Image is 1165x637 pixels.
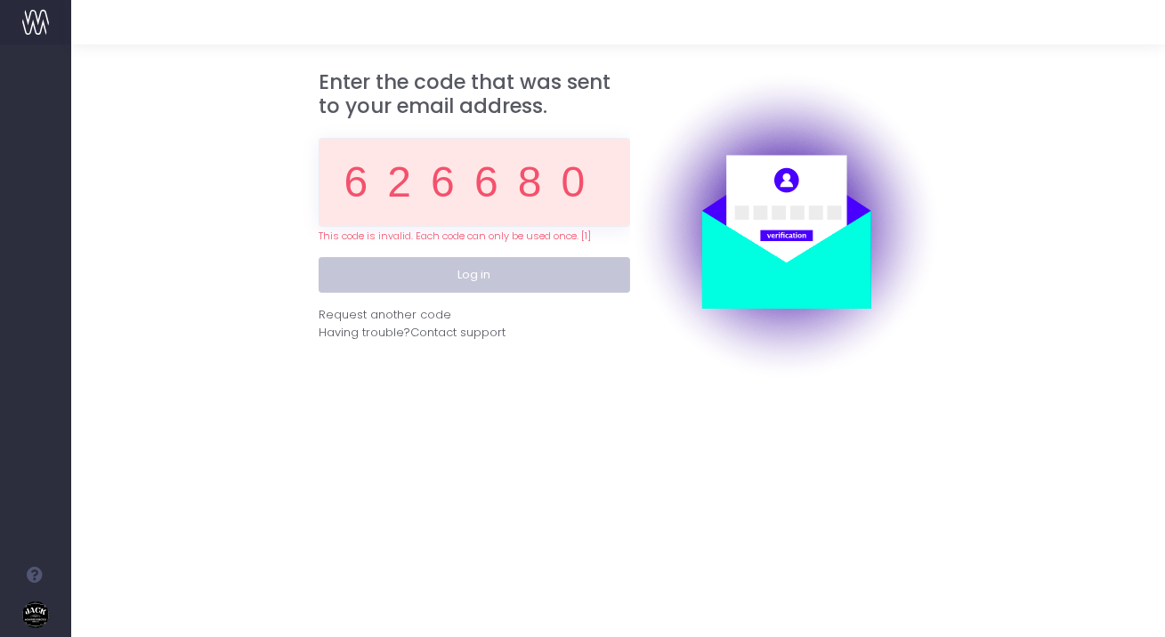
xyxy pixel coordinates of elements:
[319,229,630,244] div: This code is invalid. Each code can only be used once. [1]
[630,70,942,382] img: auth.png
[319,324,630,342] div: Having trouble?
[319,70,630,119] h3: Enter the code that was sent to your email address.
[319,257,630,293] button: Log in
[410,324,506,342] span: Contact support
[22,601,49,628] img: images/default_profile_image.png
[319,306,451,324] div: Request another code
